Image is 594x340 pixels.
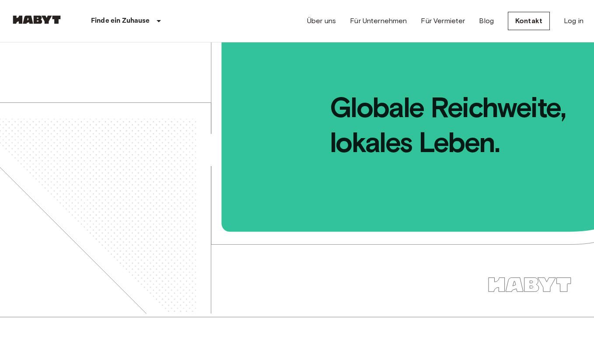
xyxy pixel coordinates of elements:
p: Finde ein Zuhause [91,16,150,26]
a: Für Unternehmen [350,16,407,26]
a: Über uns [307,16,336,26]
span: Globale Reichweite, lokales Leben. [223,42,594,160]
a: Blog [479,16,494,26]
img: Habyt [10,15,63,24]
a: Für Vermieter [421,16,465,26]
a: Log in [564,16,584,26]
a: Kontakt [508,12,550,30]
